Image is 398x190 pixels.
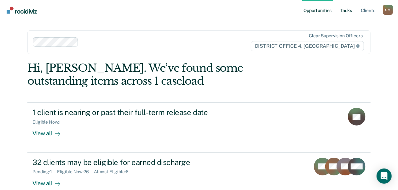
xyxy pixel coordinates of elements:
[7,7,37,14] img: Recidiviz
[32,158,254,167] div: 32 clients may be eligible for earned discharge
[94,169,134,175] div: Almost Eligible : 6
[32,120,66,125] div: Eligible Now : 1
[251,41,364,51] span: DISTRICT OFFICE 4, [GEOGRAPHIC_DATA]
[32,125,68,137] div: View all
[27,102,371,152] a: 1 client is nearing or past their full-term release dateEligible Now:1View all
[32,169,57,175] div: Pending : 1
[32,108,254,117] div: 1 client is nearing or past their full-term release date
[309,33,362,39] div: Clear supervision officers
[383,5,393,15] button: Profile dropdown button
[32,175,68,187] div: View all
[377,169,392,184] div: Open Intercom Messenger
[383,5,393,15] div: S M
[27,62,302,88] div: Hi, [PERSON_NAME]. We’ve found some outstanding items across 1 caseload
[57,169,94,175] div: Eligible Now : 26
